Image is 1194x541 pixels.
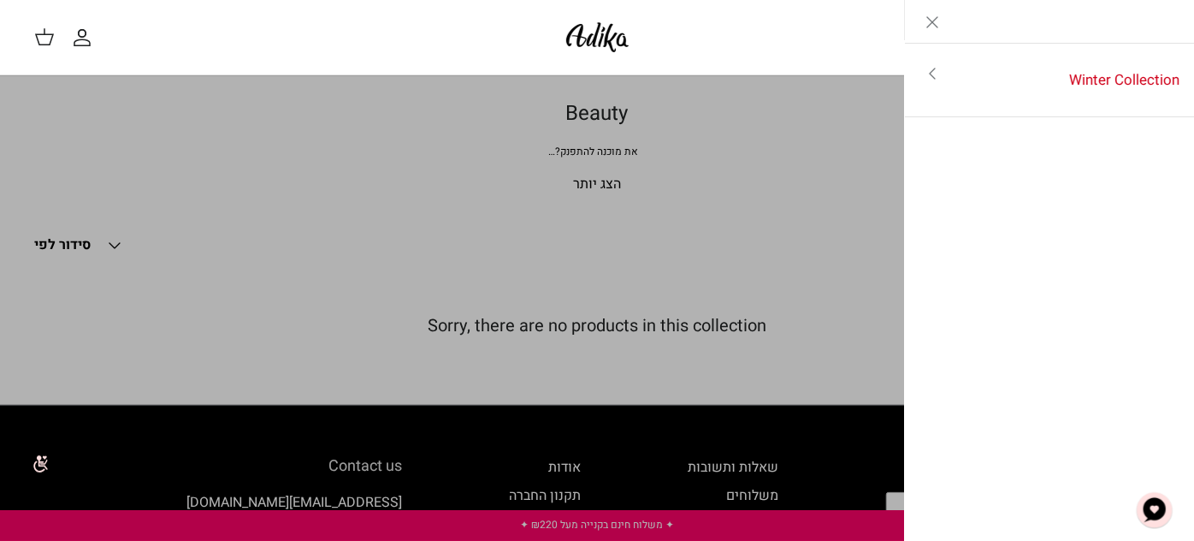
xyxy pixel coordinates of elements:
[1129,485,1180,536] button: צ'אט
[13,440,60,487] img: accessibility_icon02.svg
[561,17,634,57] img: Adika IL
[72,27,99,48] a: החשבון שלי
